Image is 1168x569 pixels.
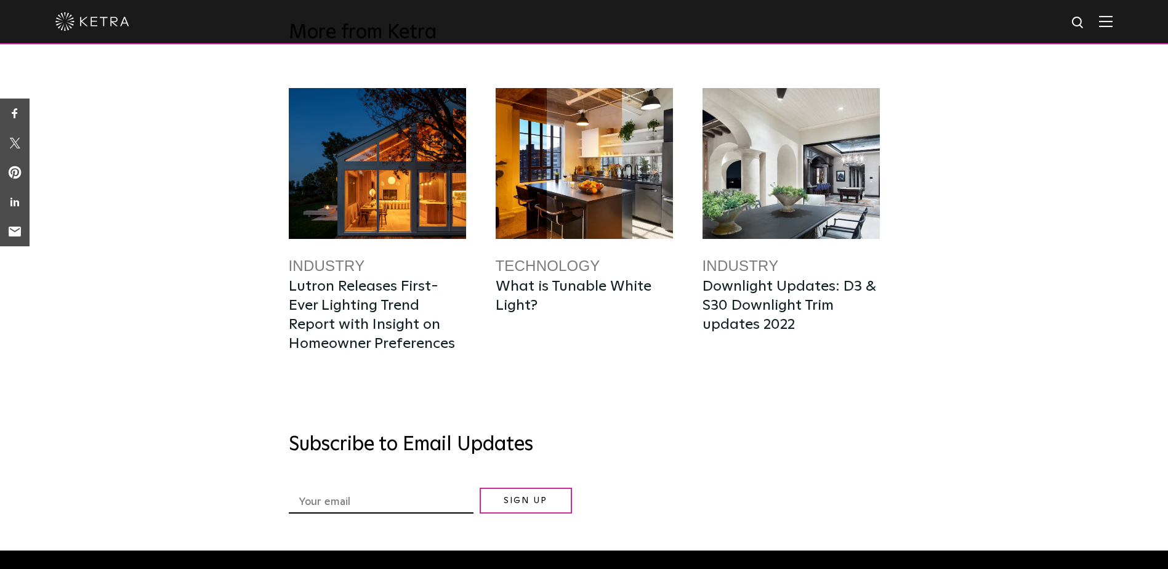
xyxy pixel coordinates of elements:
[496,279,651,313] a: What is Tunable White Light?
[289,257,365,274] a: Industry
[55,12,129,31] img: ketra-logo-2019-white
[480,488,572,514] input: Sign Up
[703,257,779,274] a: Industry
[289,279,455,352] a: Lutron Releases First-Ever Lighting Trend Report with Insight on Homeowner Preferences
[289,432,880,458] h3: Subscribe to Email Updates
[703,279,876,332] a: Downlight Updates: D3 & S30 Downlight Trim updates 2022
[496,257,600,274] a: Technology
[1099,15,1113,27] img: Hamburger%20Nav.svg
[1071,15,1086,31] img: search icon
[289,492,473,512] input: Your email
